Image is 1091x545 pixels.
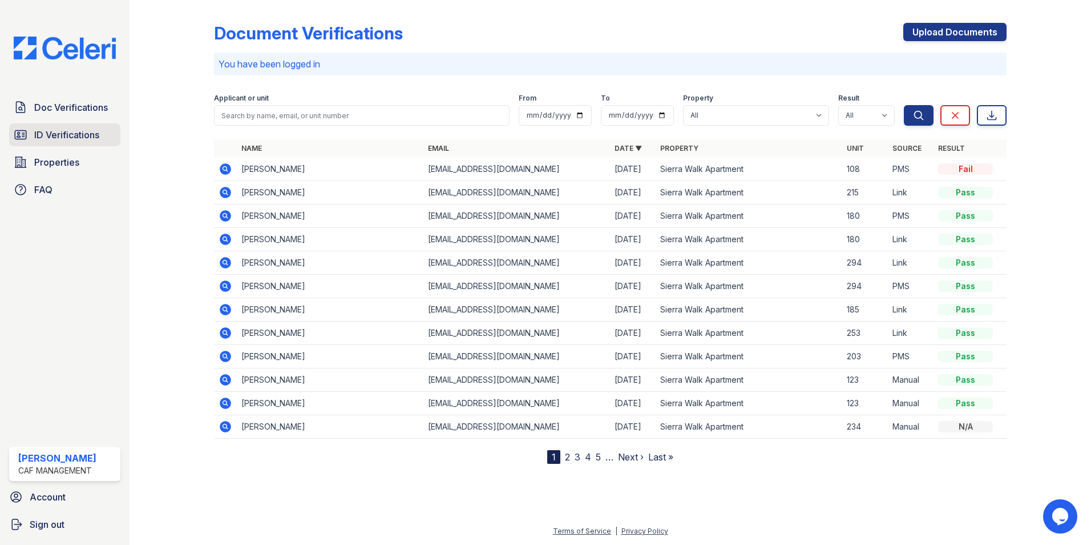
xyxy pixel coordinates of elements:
td: 123 [842,368,888,392]
a: Date ▼ [615,144,642,153]
td: 215 [842,181,888,205]
div: Pass [938,210,993,222]
td: PMS [888,158,934,181]
td: 180 [842,228,888,251]
span: Sign out [30,518,64,531]
img: CE_Logo_Blue-a8612792a0a2168367f1c8372b55b34899dd931a85d93a1a3d3e32e68fde9ad4.png [5,37,125,59]
div: [PERSON_NAME] [18,451,96,465]
td: [EMAIL_ADDRESS][DOMAIN_NAME] [423,251,610,275]
td: [PERSON_NAME] [237,205,423,228]
td: [DATE] [610,345,656,368]
a: Name [241,144,262,153]
td: [EMAIL_ADDRESS][DOMAIN_NAME] [423,205,610,228]
div: Pass [938,257,993,269]
a: Last » [648,451,673,463]
td: [EMAIL_ADDRESS][DOMAIN_NAME] [423,298,610,322]
div: Pass [938,327,993,339]
td: PMS [888,345,934,368]
td: [PERSON_NAME] [237,275,423,298]
a: Unit [847,144,864,153]
td: [DATE] [610,251,656,275]
input: Search by name, email, or unit number [214,105,510,126]
td: Manual [888,368,934,392]
a: Source [892,144,922,153]
td: [EMAIL_ADDRESS][DOMAIN_NAME] [423,275,610,298]
a: Next › [618,451,644,463]
div: Pass [938,304,993,315]
a: FAQ [9,178,120,201]
td: [PERSON_NAME] [237,158,423,181]
div: | [615,527,617,535]
td: [EMAIL_ADDRESS][DOMAIN_NAME] [423,392,610,415]
td: Sierra Walk Apartment [656,275,842,298]
div: Pass [938,351,993,362]
a: Doc Verifications [9,96,120,119]
td: [EMAIL_ADDRESS][DOMAIN_NAME] [423,181,610,205]
td: Link [888,228,934,251]
label: To [601,94,610,103]
td: Sierra Walk Apartment [656,158,842,181]
td: [PERSON_NAME] [237,415,423,439]
div: Pass [938,280,993,292]
a: Upload Documents [903,23,1007,41]
td: [DATE] [610,368,656,392]
td: [EMAIL_ADDRESS][DOMAIN_NAME] [423,158,610,181]
td: Link [888,181,934,205]
td: Sierra Walk Apartment [656,205,842,228]
td: [DATE] [610,205,656,228]
td: 294 [842,251,888,275]
iframe: chat widget [1043,499,1080,534]
a: ID Verifications [9,123,120,146]
td: [PERSON_NAME] [237,368,423,392]
td: [PERSON_NAME] [237,251,423,275]
td: Sierra Walk Apartment [656,298,842,322]
td: [DATE] [610,392,656,415]
td: [DATE] [610,322,656,345]
td: 185 [842,298,888,322]
td: [DATE] [610,181,656,205]
td: [PERSON_NAME] [237,181,423,205]
td: [DATE] [610,298,656,322]
a: Privacy Policy [621,527,668,535]
a: 4 [585,451,591,463]
td: [EMAIL_ADDRESS][DOMAIN_NAME] [423,415,610,439]
td: [PERSON_NAME] [237,322,423,345]
td: [DATE] [610,275,656,298]
a: Account [5,486,125,508]
div: CAF Management [18,465,96,476]
label: From [519,94,536,103]
td: 234 [842,415,888,439]
td: Sierra Walk Apartment [656,392,842,415]
span: Properties [34,155,79,169]
td: [DATE] [610,228,656,251]
a: Property [660,144,698,153]
a: Properties [9,151,120,174]
div: Pass [938,187,993,198]
label: Applicant or unit [214,94,269,103]
label: Result [838,94,859,103]
div: Pass [938,234,993,245]
td: Sierra Walk Apartment [656,251,842,275]
a: Sign out [5,513,125,536]
td: Link [888,322,934,345]
span: FAQ [34,183,52,197]
td: 294 [842,275,888,298]
td: Sierra Walk Apartment [656,228,842,251]
a: 3 [575,451,580,463]
div: Pass [938,398,993,409]
td: Sierra Walk Apartment [656,181,842,205]
div: 1 [547,450,560,464]
span: Doc Verifications [34,101,108,114]
td: 180 [842,205,888,228]
td: [PERSON_NAME] [237,345,423,368]
td: PMS [888,275,934,298]
td: [EMAIL_ADDRESS][DOMAIN_NAME] [423,228,610,251]
td: 108 [842,158,888,181]
td: Manual [888,415,934,439]
td: [PERSON_NAME] [237,228,423,251]
td: [EMAIL_ADDRESS][DOMAIN_NAME] [423,345,610,368]
a: Email [428,144,449,153]
div: Fail [938,163,993,175]
td: [DATE] [610,415,656,439]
